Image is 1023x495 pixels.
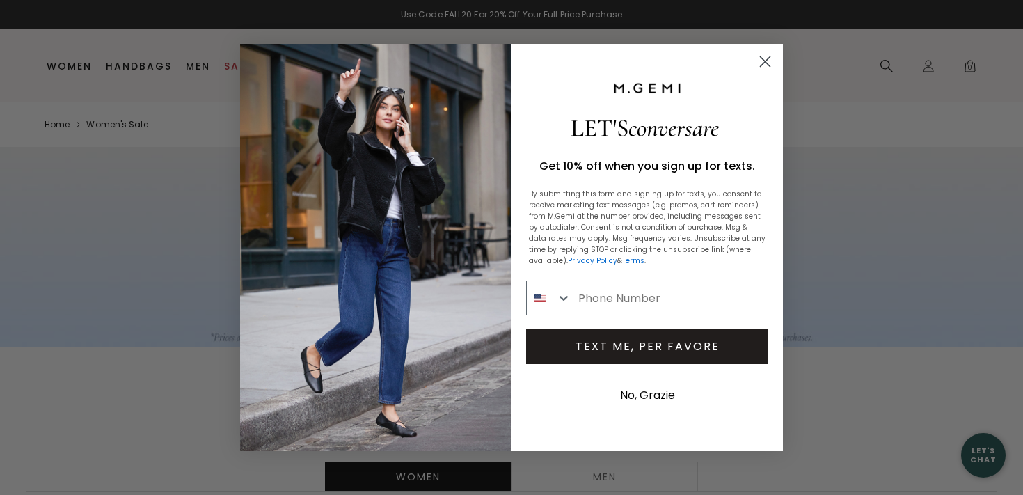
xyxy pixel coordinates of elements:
[534,292,546,304] img: United States
[568,256,617,266] a: Privacy Policy
[753,49,777,74] button: Close dialog
[240,44,511,451] img: 8e0fdc03-8c87-4df5-b69c-a6dfe8fe7031.jpeg
[613,378,682,413] button: No, Grazie
[612,82,682,95] img: M.Gemi
[527,281,571,315] button: Search Countries
[526,329,768,364] button: TEXT ME, PER FAVORE
[571,281,768,315] input: Phone Number
[539,158,755,174] span: Get 10% off when you sign up for texts.
[571,113,719,143] span: LET'S
[622,256,644,266] a: Terms
[529,189,766,267] p: By submitting this form and signing up for texts, you consent to receive marketing text messages ...
[628,113,719,143] span: conversare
